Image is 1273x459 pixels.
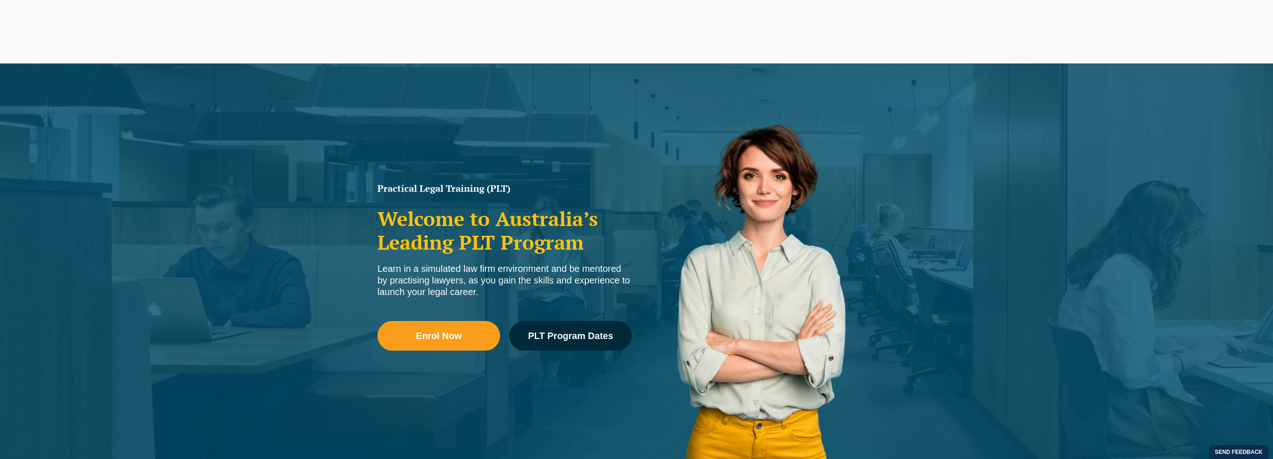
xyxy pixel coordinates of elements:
[509,321,632,351] a: PLT Program Dates
[416,331,462,340] span: Enrol Now
[377,263,632,298] div: Learn in a simulated law firm environment and be mentored by practising lawyers, as you gain the ...
[377,321,500,351] a: Enrol Now
[377,207,632,254] h2: Welcome to Australia’s Leading PLT Program
[377,184,632,193] h1: Practical Legal Training (PLT)
[528,331,613,340] span: PLT Program Dates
